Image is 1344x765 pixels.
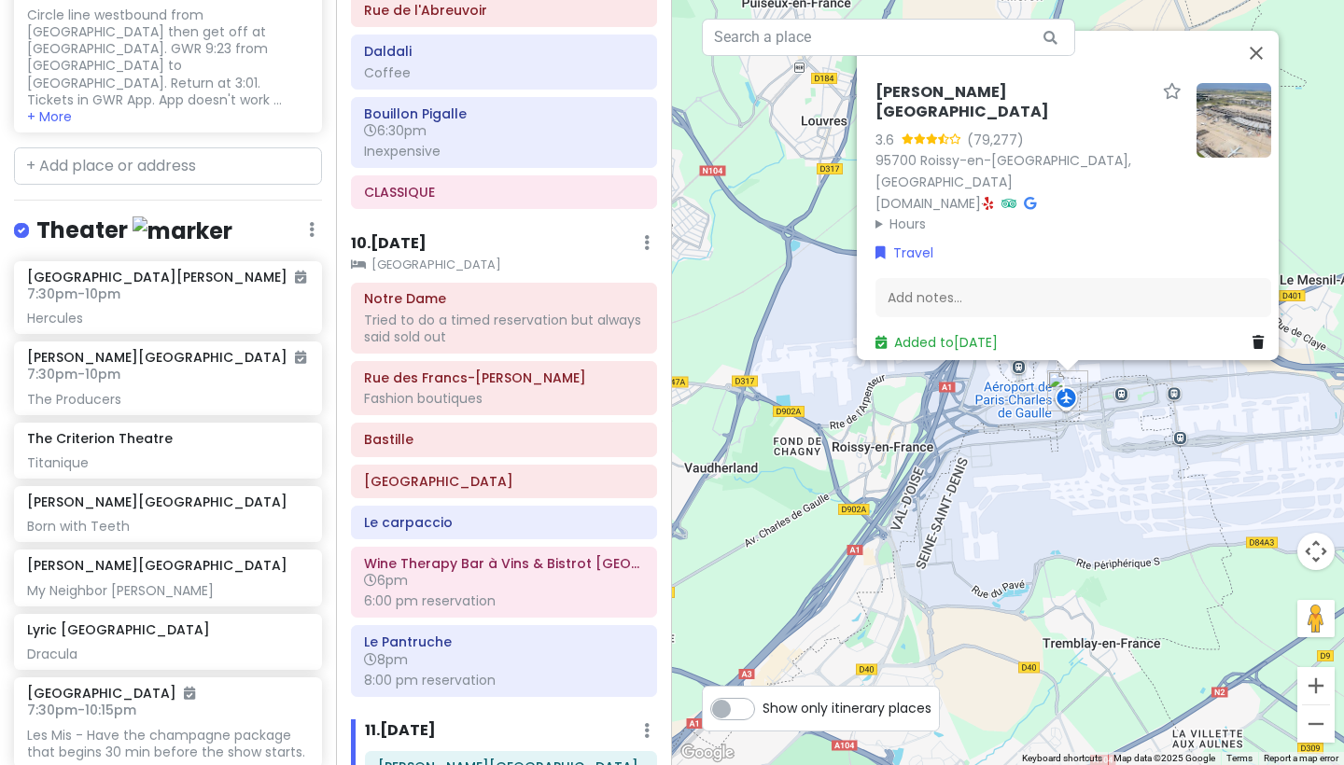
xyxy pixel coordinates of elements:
i: Google Maps [1024,196,1036,209]
button: Map camera controls [1297,533,1335,570]
div: Dracula [27,646,308,662]
input: + Add place or address [14,147,322,185]
h6: Rue des Francs-Bourgeois [364,369,644,386]
a: Open this area in Google Maps (opens a new window) [677,741,738,765]
h6: [PERSON_NAME][GEOGRAPHIC_DATA] [27,557,287,574]
h6: [PERSON_NAME][GEOGRAPHIC_DATA] [27,494,287,510]
button: Keyboard shortcuts [1022,752,1102,765]
div: Circle line westbound from [GEOGRAPHIC_DATA] then get off at [GEOGRAPHIC_DATA]. GWR 9:23 from [GE... [27,7,308,108]
i: Tripadvisor [1001,196,1016,209]
h6: 11 . [DATE] [365,721,436,741]
summary: Hours [875,214,1182,234]
small: [GEOGRAPHIC_DATA] [351,256,657,274]
h6: 10 . [DATE] [351,234,427,254]
div: Tried to do a timed reservation but always said sold out [364,312,644,345]
span: Show only itinerary places [763,698,931,718]
span: 7:30pm - 10pm [27,365,120,383]
div: Titanique [27,454,308,471]
h6: Notre Dame [364,290,644,307]
i: Added to itinerary [295,271,306,284]
h4: Theater [36,216,232,246]
img: Google [677,741,738,765]
h6: Daldali [364,43,644,60]
a: Star place [1163,83,1182,103]
h6: [PERSON_NAME][GEOGRAPHIC_DATA] [875,83,1155,122]
h6: CLASSIQUE [364,184,644,201]
a: Added to[DATE] [875,333,998,352]
i: Added to itinerary [295,351,306,364]
a: Travel [875,243,933,263]
button: Zoom in [1297,667,1335,704]
div: Born with Teeth [27,518,308,535]
button: Close [1234,31,1279,76]
span: 8pm [364,650,408,669]
button: Zoom out [1297,705,1335,743]
h6: [GEOGRAPHIC_DATA] [27,685,195,702]
span: 6pm [364,571,408,590]
span: 7:30pm - 10:15pm [27,701,136,719]
div: Les Mis - Have the champagne package that begins 30 min before the show starts. [27,727,308,760]
span: 6:30pm [364,121,427,140]
button: Drag Pegman onto the map to open Street View [1297,600,1335,637]
img: marker [133,216,232,245]
h6: Wine Therapy Bar à Vins & Bistrot Paris 9 [364,555,644,572]
h6: The Criterion Theatre [27,430,173,447]
h6: Bastille [364,431,644,448]
span: Map data ©2025 Google [1113,753,1215,763]
h6: Le Pantruche [364,633,644,650]
h6: Le carpaccio [364,514,644,531]
div: 6:00 pm reservation [364,592,644,609]
div: Hercules [27,310,308,327]
h6: Lyric [GEOGRAPHIC_DATA] [27,621,210,638]
input: Search a place [702,19,1075,56]
div: 8:00 pm reservation [364,672,644,688]
h6: [PERSON_NAME][GEOGRAPHIC_DATA] [27,349,306,366]
div: Add notes... [875,278,1271,317]
div: 3.6 [875,129,902,149]
button: + More [27,108,72,125]
a: Report a map error [1264,753,1338,763]
h6: Champs-Élysées [364,473,644,490]
h6: Rue de l'Abreuvoir [364,2,644,19]
div: My Neighbor [PERSON_NAME] [27,582,308,599]
div: The Producers [27,391,308,408]
a: 95700 Roissy-en-[GEOGRAPHIC_DATA], [GEOGRAPHIC_DATA] [875,151,1131,191]
i: Added to itinerary [184,687,195,700]
span: 7:30pm - 10pm [27,285,120,303]
div: (79,277) [967,129,1024,149]
a: Delete place [1253,332,1271,353]
img: Picture of the place [1197,83,1271,158]
div: · [875,83,1182,235]
a: [DOMAIN_NAME] [875,193,981,212]
div: Inexpensive [364,143,644,160]
h6: Bouillon Pigalle [364,105,644,122]
div: Paris Charles de Gaulle Airport [1047,370,1088,411]
div: Coffee [364,64,644,81]
h6: [GEOGRAPHIC_DATA][PERSON_NAME] [27,269,306,285]
div: Fashion boutiques [364,390,644,407]
a: Terms (opens in new tab) [1226,753,1253,763]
